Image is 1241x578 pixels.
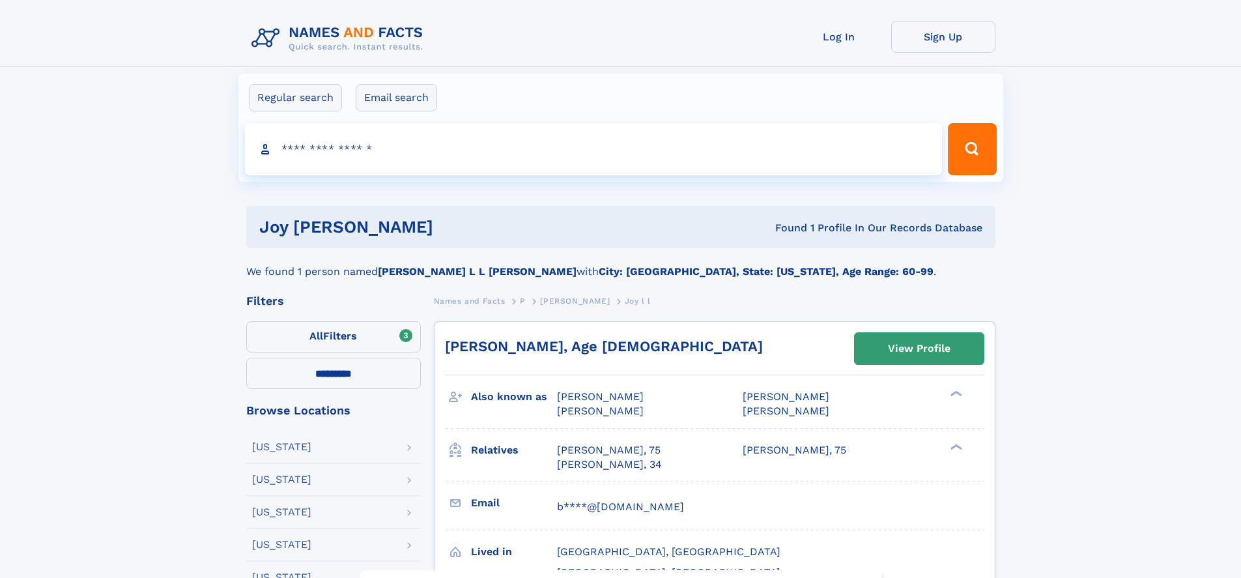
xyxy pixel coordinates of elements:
span: [PERSON_NAME] [743,405,829,417]
a: Names and Facts [434,293,506,309]
span: [PERSON_NAME] [540,296,610,306]
h3: Email [471,492,557,514]
a: View Profile [855,333,984,364]
span: [GEOGRAPHIC_DATA], [GEOGRAPHIC_DATA] [557,545,780,558]
span: [PERSON_NAME] [557,405,644,417]
b: [PERSON_NAME] L L [PERSON_NAME] [378,265,577,278]
div: [US_STATE] [252,442,311,452]
a: Sign Up [891,21,995,53]
a: Log In [787,21,891,53]
a: P [520,293,526,309]
label: Filters [246,321,421,353]
label: Email search [356,84,437,111]
div: Browse Locations [246,405,421,416]
div: [US_STATE] [252,540,311,550]
span: P [520,296,526,306]
h3: Lived in [471,541,557,563]
b: City: [GEOGRAPHIC_DATA], State: [US_STATE], Age Range: 60-99 [599,265,934,278]
label: Regular search [249,84,342,111]
h1: joy [PERSON_NAME] [259,219,605,235]
div: [US_STATE] [252,474,311,485]
div: [US_STATE] [252,507,311,517]
h3: Also known as [471,386,557,408]
a: [PERSON_NAME], 34 [557,457,662,472]
a: [PERSON_NAME], 75 [743,443,846,457]
div: Filters [246,295,421,307]
span: [PERSON_NAME] [557,390,644,403]
a: [PERSON_NAME] [540,293,610,309]
img: Logo Names and Facts [246,21,434,56]
button: Search Button [948,123,996,175]
span: All [309,330,323,342]
span: Joy l l [625,296,651,306]
div: ❯ [947,390,963,398]
a: [PERSON_NAME], 75 [557,443,661,457]
div: ❯ [947,442,963,451]
div: Found 1 Profile In Our Records Database [604,221,982,235]
h3: Relatives [471,439,557,461]
a: [PERSON_NAME], Age [DEMOGRAPHIC_DATA] [445,338,763,354]
span: [PERSON_NAME] [743,390,829,403]
div: View Profile [888,334,950,364]
input: search input [245,123,943,175]
div: We found 1 person named with . [246,248,995,280]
